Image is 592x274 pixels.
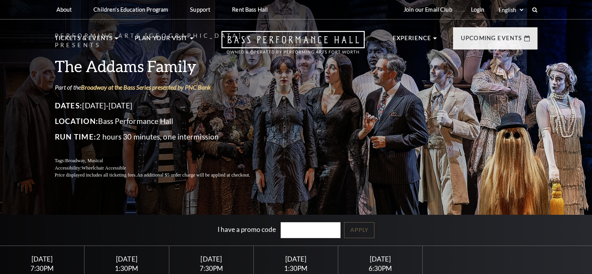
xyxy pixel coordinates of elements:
p: Experience [393,34,432,48]
div: 7:30PM [178,265,244,272]
p: [DATE]-[DATE] [55,99,269,112]
p: Plan Your Visit [135,34,188,48]
p: Tags: [55,157,269,164]
div: [DATE] [178,255,244,263]
span: Dates: [55,101,83,110]
div: 6:30PM [348,265,413,272]
span: An additional $5 order charge will be applied at checkout. [137,172,250,178]
select: Select: [497,6,525,14]
div: [DATE] [348,255,413,263]
p: Tickets & Events [55,34,113,48]
p: Children's Education Program [93,6,168,13]
div: [DATE] [9,255,75,263]
div: 1:30PM [263,265,329,272]
span: Wheelchair Accessible [81,165,126,171]
p: About [56,6,72,13]
label: I have a promo code [218,225,276,233]
h3: The Addams Family [55,56,269,76]
p: Price displayed includes all ticketing fees. [55,171,269,179]
p: Upcoming Events [461,34,522,48]
a: Broadway at the Bass Series presented by PNC Bank [81,83,211,91]
div: 1:30PM [94,265,160,272]
p: 2 hours 30 minutes, one intermission [55,131,269,143]
span: Broadway, Musical [65,158,103,163]
span: Location: [55,117,98,126]
p: Bass Performance Hall [55,115,269,127]
p: Part of the [55,83,269,92]
p: Accessibility: [55,164,269,172]
div: [DATE] [94,255,160,263]
p: Support [190,6,210,13]
p: Rent Bass Hall [232,6,268,13]
span: Run Time: [55,132,97,141]
div: [DATE] [263,255,329,263]
div: 7:30PM [9,265,75,272]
